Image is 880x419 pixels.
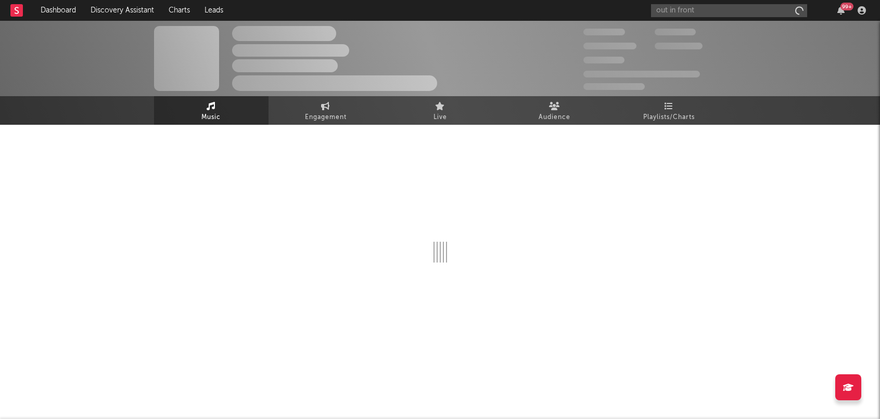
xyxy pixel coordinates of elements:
[583,43,636,49] span: 50,000,000
[583,83,645,90] span: Jump Score: 85.0
[383,96,498,125] a: Live
[201,111,221,124] span: Music
[655,43,703,49] span: 1,000,000
[655,29,696,35] span: 100,000
[583,57,624,63] span: 100,000
[583,71,700,77] span: 50,000,000 Monthly Listeners
[154,96,269,125] a: Music
[612,96,726,125] a: Playlists/Charts
[539,111,570,124] span: Audience
[498,96,612,125] a: Audience
[643,111,695,124] span: Playlists/Charts
[837,6,845,15] button: 99+
[583,29,625,35] span: 300,000
[840,3,853,10] div: 99 +
[305,111,347,124] span: Engagement
[433,111,447,124] span: Live
[269,96,383,125] a: Engagement
[651,4,807,17] input: Search for artists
